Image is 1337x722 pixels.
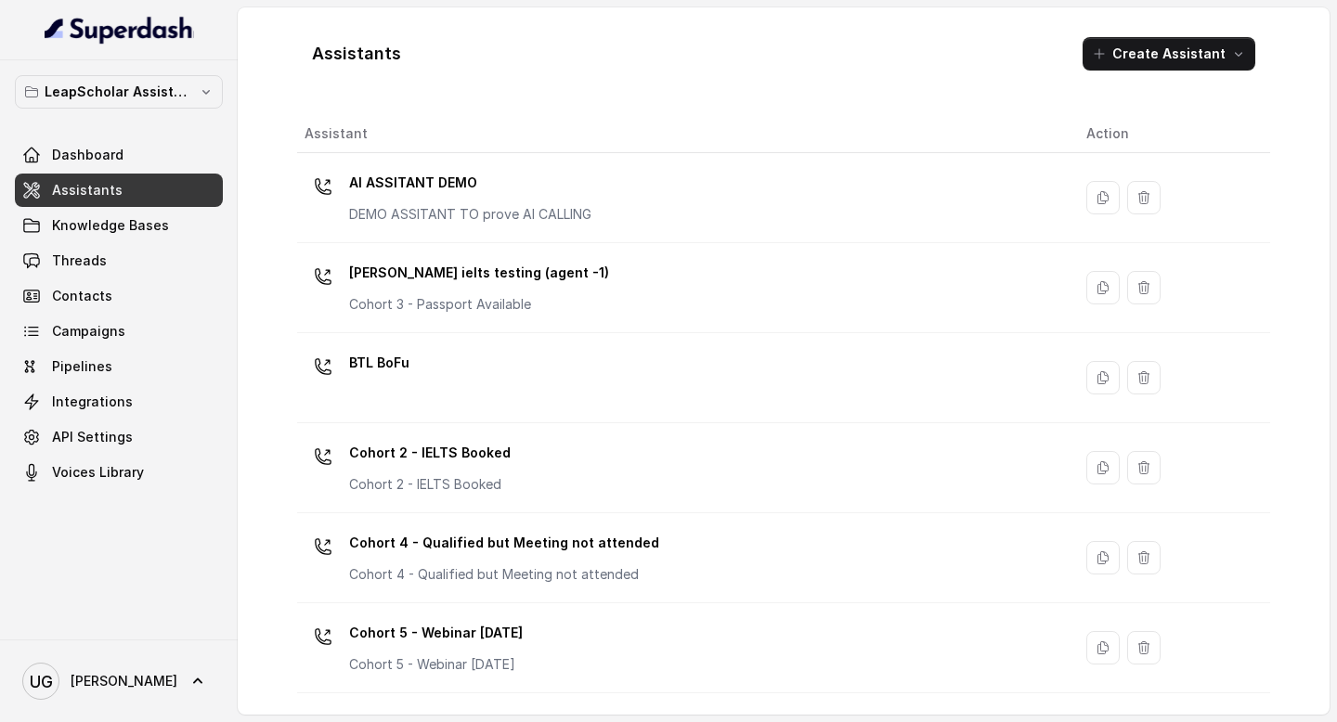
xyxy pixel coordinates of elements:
[15,315,223,348] a: Campaigns
[15,655,223,707] a: [PERSON_NAME]
[52,428,133,446] span: API Settings
[15,209,223,242] a: Knowledge Bases
[349,618,523,648] p: Cohort 5 - Webinar [DATE]
[349,295,609,314] p: Cohort 3 - Passport Available
[349,168,591,198] p: AI ASSITANT DEMO
[52,322,125,341] span: Campaigns
[349,475,511,494] p: Cohort 2 - IELTS Booked
[15,244,223,277] a: Threads
[30,672,53,691] text: UG
[52,251,107,270] span: Threads
[312,39,401,69] h1: Assistants
[349,565,659,584] p: Cohort 4 - Qualified but Meeting not attended
[297,115,1071,153] th: Assistant
[15,456,223,489] a: Voices Library
[52,357,112,376] span: Pipelines
[1083,37,1255,71] button: Create Assistant
[52,181,123,200] span: Assistants
[71,672,177,690] span: [PERSON_NAME]
[349,348,409,378] p: BTL BoFu
[349,258,609,288] p: [PERSON_NAME] ielts testing (agent -1)
[52,216,169,235] span: Knowledge Bases
[349,205,591,224] p: DEMO ASSITANT TO prove AI CALLING
[52,287,112,305] span: Contacts
[349,438,511,468] p: Cohort 2 - IELTS Booked
[45,81,193,103] p: LeapScholar Assistant
[52,146,123,164] span: Dashboard
[15,279,223,313] a: Contacts
[349,655,523,674] p: Cohort 5 - Webinar [DATE]
[15,350,223,383] a: Pipelines
[15,385,223,419] a: Integrations
[15,420,223,454] a: API Settings
[52,393,133,411] span: Integrations
[15,138,223,172] a: Dashboard
[52,463,144,482] span: Voices Library
[349,528,659,558] p: Cohort 4 - Qualified but Meeting not attended
[15,174,223,207] a: Assistants
[15,75,223,109] button: LeapScholar Assistant
[45,15,194,45] img: light.svg
[1071,115,1270,153] th: Action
